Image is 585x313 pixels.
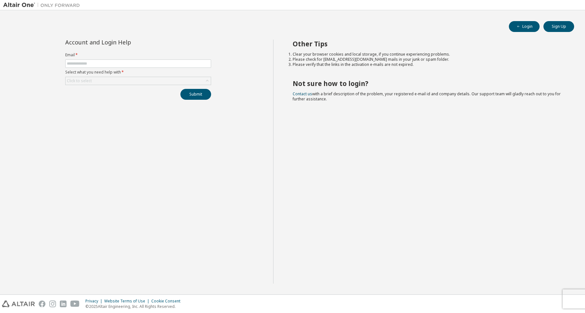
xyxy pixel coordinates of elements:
[293,91,312,97] a: Contact us
[293,91,561,102] span: with a brief description of the problem, your registered e-mail id and company details. Our suppo...
[60,301,67,307] img: linkedin.svg
[66,77,211,85] div: Click to select
[509,21,540,32] button: Login
[67,78,92,83] div: Click to select
[543,21,574,32] button: Sign Up
[49,301,56,307] img: instagram.svg
[293,40,563,48] h2: Other Tips
[293,62,563,67] li: Please verify that the links in the activation e-mails are not expired.
[180,89,211,100] button: Submit
[2,301,35,307] img: altair_logo.svg
[293,79,563,88] h2: Not sure how to login?
[151,299,184,304] div: Cookie Consent
[65,52,211,58] label: Email
[85,299,104,304] div: Privacy
[39,301,45,307] img: facebook.svg
[65,40,182,45] div: Account and Login Help
[85,304,184,309] p: © 2025 Altair Engineering, Inc. All Rights Reserved.
[293,52,563,57] li: Clear your browser cookies and local storage, if you continue experiencing problems.
[104,299,151,304] div: Website Terms of Use
[293,57,563,62] li: Please check for [EMAIL_ADDRESS][DOMAIN_NAME] mails in your junk or spam folder.
[3,2,83,8] img: Altair One
[70,301,80,307] img: youtube.svg
[65,70,211,75] label: Select what you need help with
